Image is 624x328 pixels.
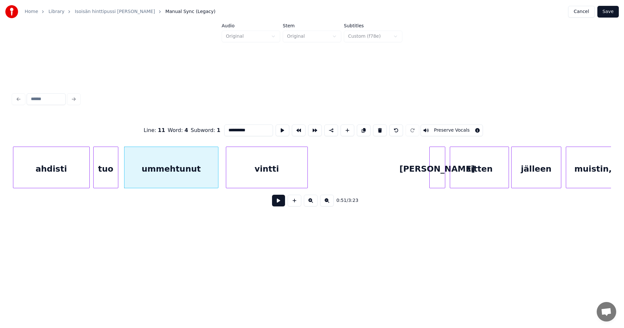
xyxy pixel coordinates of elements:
div: Subword : [191,126,220,134]
a: Isoisän hinttipussi [PERSON_NAME] [75,8,155,15]
span: 0:51 [336,197,346,204]
div: Line : [144,126,165,134]
button: Save [597,6,619,18]
div: Word : [168,126,188,134]
span: 4 [185,127,188,133]
span: 11 [158,127,165,133]
span: 1 [217,127,220,133]
button: Toggle [421,125,483,136]
label: Stem [283,23,341,28]
div: / [336,197,352,204]
label: Subtitles [344,23,402,28]
a: Library [48,8,64,15]
span: 3:23 [348,197,358,204]
button: Cancel [568,6,594,18]
img: youka [5,5,18,18]
a: Home [25,8,38,15]
a: Avoin keskustelu [597,302,616,321]
span: Manual Sync (Legacy) [165,8,215,15]
label: Audio [222,23,280,28]
nav: breadcrumb [25,8,215,15]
